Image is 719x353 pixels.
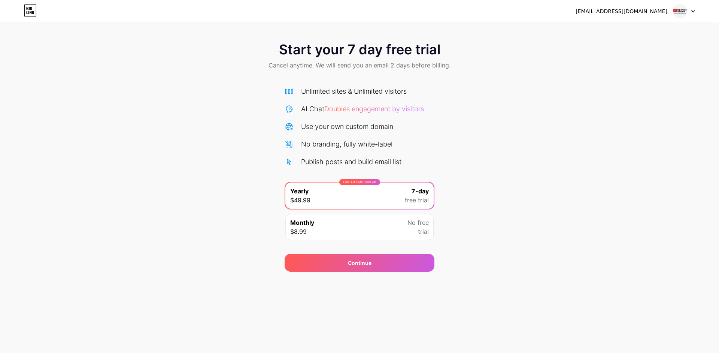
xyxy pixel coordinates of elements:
div: [EMAIL_ADDRESS][DOMAIN_NAME] [576,7,667,15]
span: No free [407,218,429,227]
img: reportaje [673,4,687,18]
div: Use your own custom domain [301,121,393,132]
div: AI Chat [301,104,424,114]
span: 7-day [412,187,429,196]
div: Unlimited sites & Unlimited visitors [301,86,407,96]
span: trial [418,227,429,236]
div: LIMITED TIME : 50% off [339,179,380,185]
span: Monthly [290,218,314,227]
span: $8.99 [290,227,307,236]
span: Cancel anytime. We will send you an email 2 days before billing. [269,61,450,70]
div: No branding, fully white-label [301,139,392,149]
span: Yearly [290,187,309,196]
div: Publish posts and build email list [301,157,401,167]
span: free trial [405,196,429,205]
span: Doubles engagement by visitors [324,105,424,113]
span: Start your 7 day free trial [279,42,440,57]
span: $49.99 [290,196,310,205]
div: Continue [348,259,371,267]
